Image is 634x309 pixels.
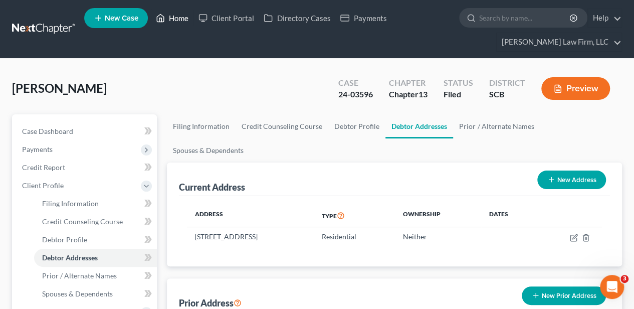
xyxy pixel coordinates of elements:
div: SCB [489,89,525,100]
a: Client Portal [193,9,259,27]
span: Debtor Profile [42,235,87,244]
a: Spouses & Dependents [167,138,250,163]
th: Ownership [395,204,481,227]
div: Current Address [179,181,245,193]
span: Client Profile [22,181,64,190]
a: [PERSON_NAME] Law Firm, LLC [497,33,621,51]
a: Spouses & Dependents [34,285,157,303]
td: Neither [395,227,481,246]
a: Filing Information [34,195,157,213]
div: District [489,77,525,89]
button: New Prior Address [522,286,606,305]
th: Type [314,204,395,227]
td: Residential [314,227,395,246]
a: Case Dashboard [14,122,157,140]
a: Home [151,9,193,27]
a: Debtor Addresses [34,249,157,267]
div: Chapter [389,77,428,89]
a: Credit Report [14,159,157,177]
a: Debtor Profile [34,231,157,249]
a: Filing Information [167,114,236,138]
iframe: Intercom live chat [600,275,624,299]
span: Payments [22,145,53,153]
div: 24-03596 [338,89,373,100]
div: Filed [444,89,473,100]
th: Address [187,204,313,227]
span: Debtor Addresses [42,253,98,262]
span: Filing Information [42,199,99,208]
a: Debtor Addresses [385,114,453,138]
span: 13 [418,89,428,99]
a: Credit Counseling Course [236,114,328,138]
a: Payments [335,9,391,27]
button: New Address [537,171,606,189]
a: Prior / Alternate Names [453,114,540,138]
td: [STREET_ADDRESS] [187,227,313,246]
a: Prior / Alternate Names [34,267,157,285]
span: Spouses & Dependents [42,289,113,298]
span: 3 [620,275,628,283]
a: Debtor Profile [328,114,385,138]
span: Credit Counseling Course [42,217,123,226]
a: Help [588,9,621,27]
span: Prior / Alternate Names [42,271,117,280]
span: [PERSON_NAME] [12,81,107,95]
span: New Case [105,15,138,22]
div: Prior Address [179,297,242,309]
button: Preview [541,77,610,100]
div: Case [338,77,373,89]
div: Chapter [389,89,428,100]
input: Search by name... [479,9,571,27]
span: Case Dashboard [22,127,73,135]
th: Dates [481,204,538,227]
a: Credit Counseling Course [34,213,157,231]
a: Directory Cases [259,9,335,27]
div: Status [444,77,473,89]
span: Credit Report [22,163,65,172]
